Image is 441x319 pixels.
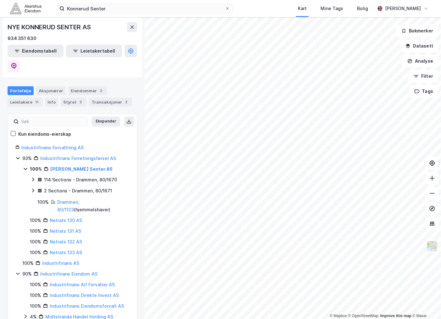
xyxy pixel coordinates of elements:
div: 100% [30,302,41,310]
a: Industrifinans Direkte Invest AS [50,293,119,298]
div: 934 351 630 [8,35,36,42]
button: Leietakertabell [66,45,122,57]
a: Industrifinans Forretningsførsel AS [40,156,116,161]
a: Improve this map [380,314,411,318]
div: 2 Sections - Drammen, 80/1671 [44,187,112,195]
a: Netrats 131 AS [50,228,81,234]
div: Mine Tags [321,5,343,12]
div: 100% [30,281,41,288]
div: NYE KONNERUD SENTER AS [8,22,92,32]
button: Tags [409,85,438,98]
a: Industrifinans Forvaltning AS [21,145,84,150]
a: Industrifinans Aif Forvalter AS [50,282,115,287]
div: Info [45,98,58,106]
div: Eiendommer [68,86,107,95]
a: Drammen, 80/1123 [57,199,79,212]
a: Netrats 132 AS [50,239,82,244]
div: [PERSON_NAME] [385,5,421,12]
img: Z [426,240,438,252]
input: Søk på adresse, matrikkel, gårdeiere, leietakere eller personer [64,4,225,13]
a: Netrats 130 AS [50,218,82,223]
div: Leietakere [8,98,42,106]
a: Industrifinans AS [42,260,79,266]
div: ( hjemmelshaver ) [57,198,129,214]
div: Transaksjoner [89,98,132,106]
div: 100% [22,259,34,267]
button: Datasett [400,40,438,52]
a: [PERSON_NAME] Senter AS [50,166,113,172]
button: Bokmerker [396,25,438,37]
div: Styret [61,98,87,106]
div: 100% [30,227,41,235]
img: akershus-eiendom-logo.9091f326c980b4bce74ccdd9f866810c.svg [10,3,42,14]
a: Mapbox [330,314,347,318]
div: 11 [34,99,40,105]
div: 2 [123,99,130,105]
div: 100% [37,198,49,206]
div: Aksjonærer [36,86,66,95]
div: 100% [30,165,42,173]
div: 93% [22,155,32,162]
input: Søk [19,117,87,126]
div: 100% [30,217,41,224]
div: Kart [298,5,307,12]
button: Eiendomstabell [8,45,64,57]
button: Ekspander [92,117,120,127]
div: 114 Sections - Drammen, 80/1670 [44,176,117,184]
div: Bolig [357,5,368,12]
a: OpenStreetMap [348,314,379,318]
div: Kun eiendoms-eierskap [18,130,71,138]
button: Filter [408,70,438,83]
div: Portefølje [8,86,34,95]
a: Netrats 133 AS [50,250,82,255]
iframe: Chat Widget [410,289,441,319]
div: 100% [30,238,41,246]
a: Industrifinans Eiendomsforvalt AS [50,303,124,309]
div: Kontrollprogram for chat [410,289,441,319]
div: 3 [98,88,104,94]
div: 100% [30,292,41,299]
div: 90% [22,270,32,278]
a: Industrifinans Eiendom AS [40,271,98,276]
div: 100% [30,249,41,256]
button: Analyse [402,55,438,67]
div: 3 [78,99,84,105]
